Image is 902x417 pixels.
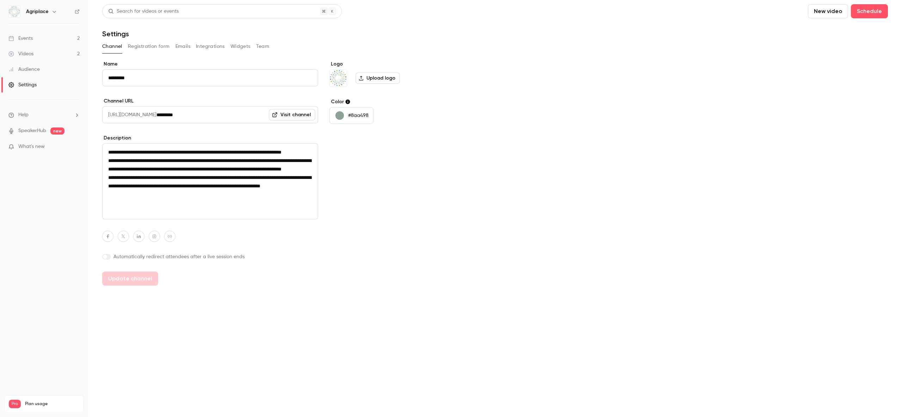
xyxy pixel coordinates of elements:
button: Emails [175,41,190,52]
p: #8aa498 [348,112,369,119]
div: Events [8,35,33,42]
h1: Settings [102,30,129,38]
button: Channel [102,41,122,52]
label: Color [329,98,438,105]
span: new [50,127,64,135]
button: #8aa498 [329,107,373,124]
button: Schedule [851,4,888,18]
a: Visit channel [269,109,315,120]
label: Name [102,61,318,68]
span: What's new [18,143,45,150]
button: New video [808,4,848,18]
h6: Agriplace [26,8,49,15]
label: Channel URL [102,98,318,105]
span: Help [18,111,29,119]
span: Pro [9,400,21,408]
label: Description [102,135,318,142]
img: Agriplace [330,70,347,87]
div: Settings [8,81,37,88]
button: Team [256,41,270,52]
label: Upload logo [356,73,400,84]
button: Widgets [230,41,251,52]
div: Audience [8,66,40,73]
img: Agriplace [9,6,20,17]
div: Search for videos or events [108,8,179,15]
label: Logo [329,61,438,68]
a: SpeakerHub [18,127,46,135]
button: Integrations [196,41,225,52]
label: Automatically redirect attendees after a live session ends [102,253,318,260]
button: Registration form [128,41,170,52]
span: [URL][DOMAIN_NAME] [102,106,156,123]
div: Videos [8,50,33,57]
li: help-dropdown-opener [8,111,80,119]
span: Plan usage [25,401,79,407]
